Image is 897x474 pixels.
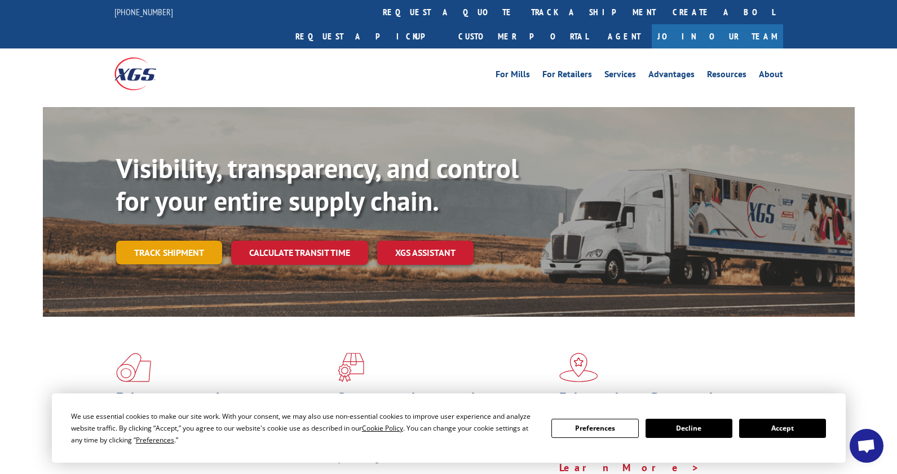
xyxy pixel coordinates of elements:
a: Agent [596,24,652,48]
div: Open chat [850,429,883,463]
a: Request a pickup [287,24,450,48]
img: xgs-icon-total-supply-chain-intelligence-red [116,353,151,382]
h1: Specialized Freight Experts [338,391,551,424]
a: Services [604,70,636,82]
a: Learn More > [559,461,700,474]
a: Calculate transit time [231,241,368,265]
span: Cookie Policy [362,423,403,433]
button: Preferences [551,419,638,438]
button: Decline [646,419,732,438]
a: For Mills [496,70,530,82]
span: Preferences [136,435,174,445]
span: As an industry carrier of choice, XGS has brought innovation and dedication to flooring logistics... [116,424,329,464]
a: Advantages [648,70,695,82]
div: Cookie Consent Prompt [52,393,846,463]
b: Visibility, transparency, and control for your entire supply chain. [116,150,519,218]
img: xgs-icon-flagship-distribution-model-red [559,353,598,382]
a: For Retailers [542,70,592,82]
button: Accept [739,419,826,438]
a: Customer Portal [450,24,596,48]
a: Resources [707,70,746,82]
a: [PHONE_NUMBER] [114,6,173,17]
div: We use essential cookies to make our site work. With your consent, we may also use non-essential ... [71,410,538,446]
a: Join Our Team [652,24,783,48]
a: Track shipment [116,241,222,264]
img: xgs-icon-focused-on-flooring-red [338,353,364,382]
h1: Flagship Distribution Model [559,391,772,424]
a: XGS ASSISTANT [377,241,474,265]
h1: Flooring Logistics Solutions [116,391,329,424]
a: About [759,70,783,82]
